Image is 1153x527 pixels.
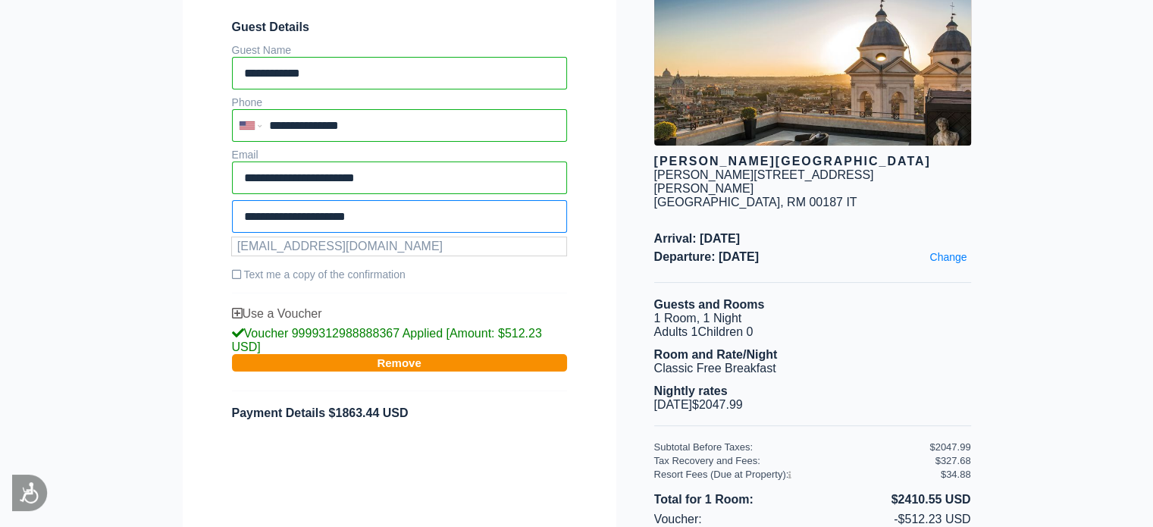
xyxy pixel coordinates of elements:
li: Classic Free Breakfast [654,362,971,375]
span: $1863.44 USD [329,406,409,419]
div: [EMAIL_ADDRESS][DOMAIN_NAME] [232,237,566,256]
span: Guest Details [232,20,567,34]
label: Phone [232,96,262,108]
span: Arrival: [DATE] [654,232,971,246]
div: Resort Fees (Due at Property): [654,469,941,480]
span: Payment Details [232,406,326,419]
li: Total for 1 Room: [654,490,813,510]
span: Departure: [DATE] [654,250,971,264]
div: [PERSON_NAME][STREET_ADDRESS][PERSON_NAME] [654,168,971,196]
span: RM [787,196,806,209]
a: Change [926,247,970,267]
button: Remove [232,354,567,372]
div: $2047.99 [929,441,970,453]
div: Subtotal Before Taxes: [654,441,930,453]
span: Voucher 9999312988888367 Applied [Amount: $512.23 USD] [232,327,542,353]
div: United States: +1 [233,111,265,140]
span: 00187 [809,196,843,209]
li: $2410.55 USD [813,490,971,510]
b: Nightly rates [654,384,728,397]
b: Room and Rate/Night [654,348,778,361]
label: Guest Name [232,44,292,56]
label: Email [232,149,258,161]
div: $34.88 [941,469,971,480]
label: Text me a copy of the confirmation [232,262,567,287]
span: [GEOGRAPHIC_DATA], [654,196,784,209]
span: Children 0 [697,325,753,338]
div: Use a Voucher [232,307,567,321]
b: Guests and Rooms [654,298,765,311]
div: Tax Recovery and Fees: [654,455,930,466]
span: IT [846,196,857,209]
li: [DATE] $2047.99 [654,398,971,412]
li: 1 Room, 1 Night [654,312,971,325]
div: [PERSON_NAME][GEOGRAPHIC_DATA] [654,155,971,168]
li: Adults 1 [654,325,971,339]
div: $327.68 [935,455,971,466]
